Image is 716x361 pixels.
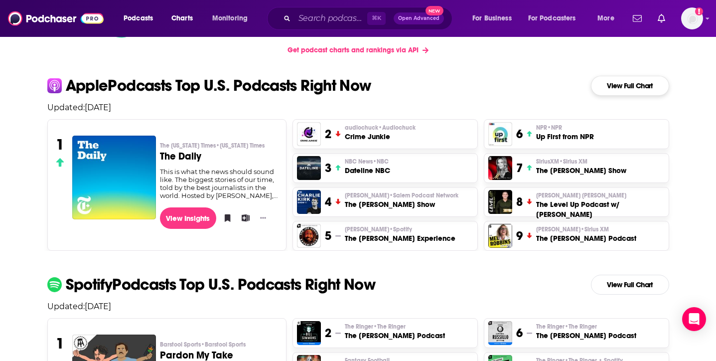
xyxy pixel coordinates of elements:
a: [PERSON_NAME]•Sirius XMThe [PERSON_NAME] Podcast [536,225,636,243]
button: Open AdvancedNew [394,12,444,24]
p: Charlie Kirk • Salem Podcast Network [345,191,458,199]
a: View Full Chart [591,76,669,96]
a: The Ringer•The RingerThe [PERSON_NAME] Podcast [345,323,445,341]
p: Apple Podcasts Top U.S. Podcasts Right Now [66,78,371,94]
img: spotify Icon [47,277,62,292]
img: The Mel Robbins Podcast [488,224,512,248]
svg: Add a profile image [695,7,703,15]
h3: Up First from NPR [536,132,594,142]
a: NPR•NPRUp First from NPR [536,124,594,142]
img: Up First from NPR [488,122,512,146]
span: SiriusXM [536,158,587,166]
a: View Insights [160,207,216,229]
span: The Ringer [345,323,406,331]
p: audiochuck • Audiochuck [345,124,416,132]
a: [PERSON_NAME]•SpotifyThe [PERSON_NAME] Experience [345,225,455,243]
a: Podchaser - Follow, Share and Rate Podcasts [8,9,104,28]
h3: The [PERSON_NAME] Show [536,166,626,176]
button: Bookmark Podcast [220,210,230,225]
p: The New York Times • New York Times [160,142,278,150]
span: Get podcast charts and rankings via API [287,46,419,54]
h3: 1 [56,335,64,353]
a: Show notifications dropdown [629,10,646,27]
span: More [597,11,614,25]
a: SiriusXM•Sirius XMThe [PERSON_NAME] Show [536,158,626,176]
a: Get podcast charts and rankings via API [280,38,436,62]
button: open menu [522,10,590,26]
span: • NBC [373,158,389,165]
span: • NPR [547,124,562,131]
a: Show notifications dropdown [654,10,669,27]
span: Podcasts [124,11,153,25]
span: Open Advanced [398,16,439,21]
h3: 6 [516,127,523,142]
span: • Salem Podcast Network [389,192,458,199]
button: open menu [205,10,261,26]
p: Spotify Podcasts Top U.S. Podcasts Right Now [66,277,376,293]
span: • [US_STATE] Times [216,142,265,149]
img: The Level Up Podcast w/ Paul Alex [488,190,512,214]
img: The Charlie Kirk Show [297,190,321,214]
button: open menu [117,10,166,26]
p: Paul Alex Espinoza [536,191,664,199]
h3: Pardon My Take [160,351,278,361]
span: Barstool Sports [160,341,246,349]
h3: 6 [516,326,523,341]
span: Logged in as dkcsports [681,7,703,29]
span: • The Ringer [565,323,597,330]
span: • Spotify [389,226,412,233]
button: open menu [590,10,627,26]
button: Show More Button [256,213,270,223]
h3: The [PERSON_NAME] Show [345,199,458,209]
button: open menu [465,10,524,26]
h3: 2 [325,127,331,142]
h3: The [PERSON_NAME] Experience [345,233,455,243]
span: For Podcasters [528,11,576,25]
p: SiriusXM • Sirius XM [536,158,626,166]
a: The Ringer•The RingerThe [PERSON_NAME] Podcast [536,323,636,341]
h3: 9 [516,228,523,243]
img: The Bill Simmons Podcast [297,321,321,345]
a: The Joe Rogan Experience [297,224,321,248]
span: For Business [472,11,512,25]
span: • The Ringer [373,323,406,330]
h3: The Daily [160,152,278,162]
a: Crime Junkie [297,122,321,146]
h3: 1 [56,136,64,154]
img: The Daily [72,136,156,219]
h3: The Level Up Podcast w/ [PERSON_NAME] [536,199,664,219]
h3: 4 [325,194,331,209]
p: NBC News • NBC [345,158,390,166]
span: [PERSON_NAME] [536,225,609,233]
h3: 7 [516,161,523,176]
a: audiochuck•AudiochuckCrime Junkie [345,124,416,142]
span: The [US_STATE] Times [160,142,265,150]
img: Dateline NBC [297,156,321,180]
span: [PERSON_NAME] [345,191,458,199]
div: This is what the news should sound like. The biggest stories of our time, told by the best journa... [160,168,278,199]
span: Monitoring [212,11,248,25]
span: [PERSON_NAME] [PERSON_NAME] [536,191,626,199]
p: The Ringer • The Ringer [345,323,445,331]
p: Updated: [DATE] [39,103,677,112]
button: Show profile menu [681,7,703,29]
input: Search podcasts, credits, & more... [294,10,367,26]
a: NBC News•NBCDateline NBC [345,158,390,176]
h3: Crime Junkie [345,132,416,142]
span: • Sirius XM [580,226,609,233]
a: [PERSON_NAME] [PERSON_NAME]The Level Up Podcast w/ [PERSON_NAME] [536,191,664,219]
a: The Ryen Russillo Podcast [488,321,512,345]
